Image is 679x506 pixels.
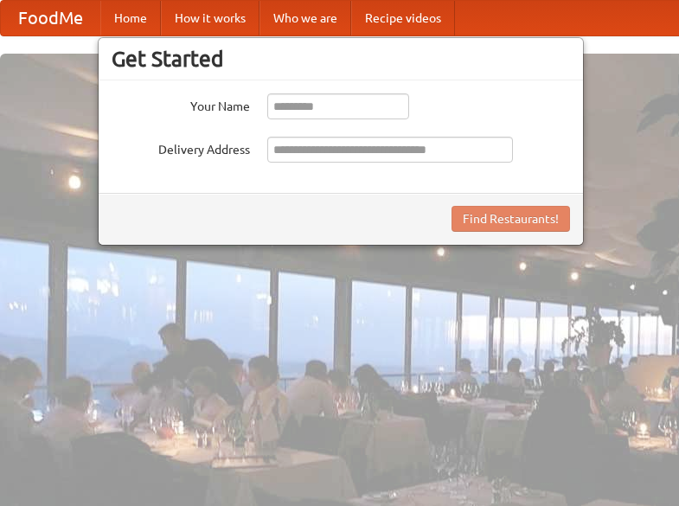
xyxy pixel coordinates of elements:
[161,1,259,35] a: How it works
[452,206,570,232] button: Find Restaurants!
[351,1,455,35] a: Recipe videos
[112,93,250,115] label: Your Name
[100,1,161,35] a: Home
[112,137,250,158] label: Delivery Address
[1,1,100,35] a: FoodMe
[259,1,351,35] a: Who we are
[112,46,570,72] h3: Get Started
